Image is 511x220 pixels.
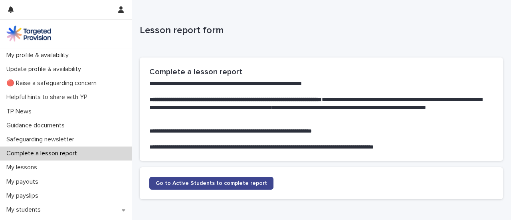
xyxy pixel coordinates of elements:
p: Complete a lesson report [3,150,83,157]
p: Helpful hints to share with YP [3,93,94,101]
span: Go to Active Students to complete report [156,180,267,186]
h2: Complete a lesson report [149,67,493,77]
p: 🔴 Raise a safeguarding concern [3,79,103,87]
p: Safeguarding newsletter [3,136,81,143]
p: My payouts [3,178,45,186]
p: My payslips [3,192,45,200]
p: Update profile & availability [3,65,87,73]
a: Go to Active Students to complete report [149,177,273,190]
p: Lesson report form [140,25,500,36]
p: My lessons [3,164,44,171]
p: Guidance documents [3,122,71,129]
p: My profile & availability [3,52,75,59]
p: My students [3,206,47,214]
p: TP News [3,108,38,115]
img: M5nRWzHhSzIhMunXDL62 [6,26,51,42]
